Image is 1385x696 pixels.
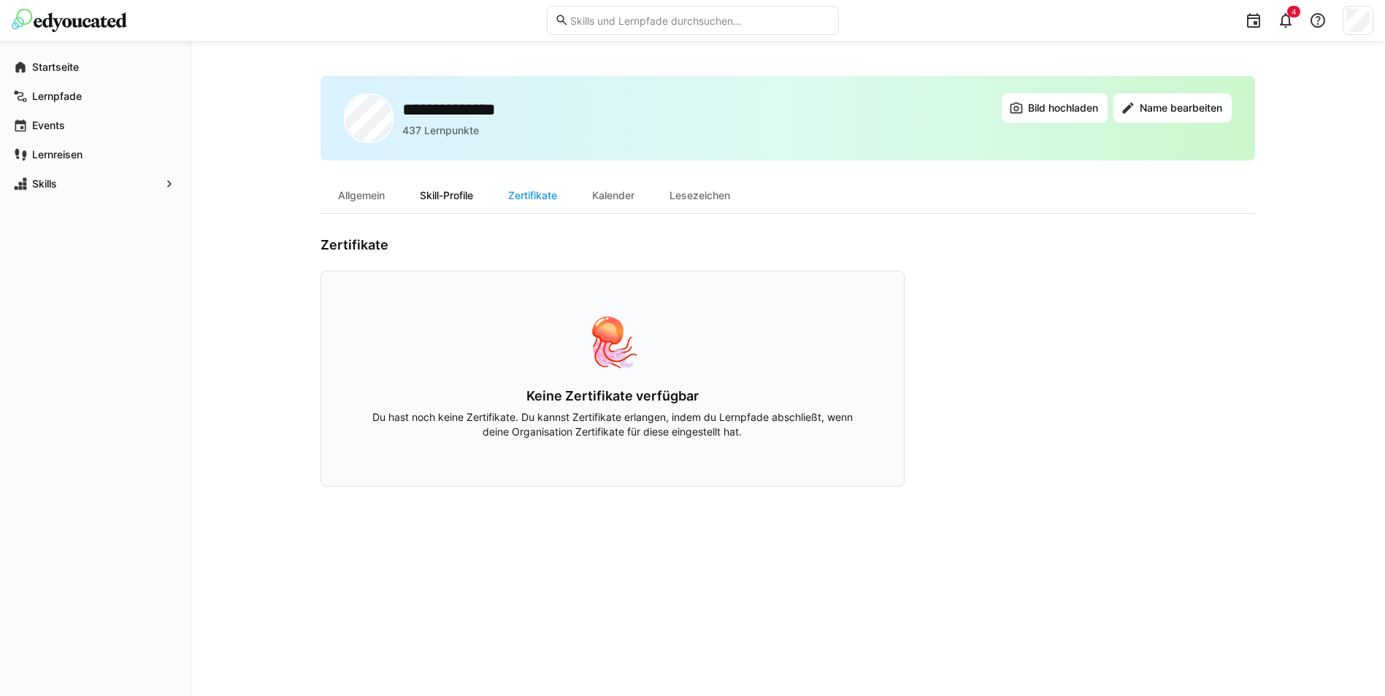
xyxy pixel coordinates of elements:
p: 437 Lernpunkte [402,123,479,138]
div: Allgemein [321,178,402,213]
div: Lesezeichen [652,178,748,213]
span: Bild hochladen [1026,101,1100,115]
span: 4 [1292,7,1296,16]
span: Name bearbeiten [1137,101,1224,115]
h3: Keine Zertifikate verfügbar [368,388,857,404]
h3: Zertifikate [321,237,905,253]
input: Skills und Lernpfade durchsuchen… [569,14,830,27]
p: Du hast noch keine Zertifikate. Du kannst Zertifikate erlangen, indem du Lernpfade abschließt, we... [368,410,857,439]
button: Bild hochladen [1002,93,1108,123]
div: Zertifikate [491,178,575,213]
div: 🪼 [368,318,857,365]
div: Skill-Profile [402,178,491,213]
button: Name bearbeiten [1113,93,1232,123]
div: Kalender [575,178,652,213]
